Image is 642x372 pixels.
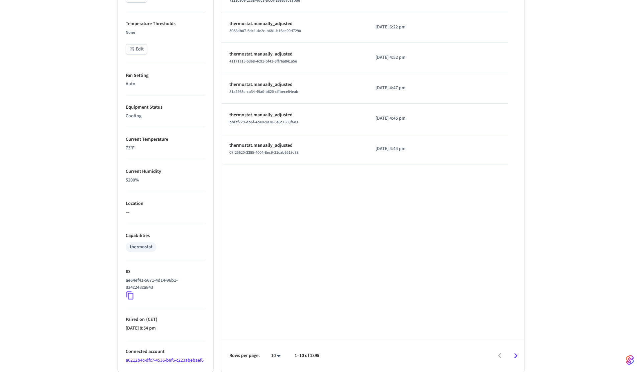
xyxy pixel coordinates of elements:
p: thermostat.manually_adjusted [229,51,359,58]
p: Rows per page: [229,352,260,359]
p: 5200% [126,177,205,184]
p: [DATE] 4:44 pm [376,145,436,152]
button: Go to next page [508,348,524,364]
p: [DATE] 8:54 pm [126,325,205,332]
p: thermostat.manually_adjusted [229,20,359,27]
p: Current Temperature [126,136,205,143]
p: [DATE] 4:52 pm [376,54,436,61]
p: — [126,209,205,216]
p: ID [126,268,205,275]
p: Fan Setting [126,72,205,79]
p: Equipment Status [126,104,205,111]
p: 73 °F [126,145,205,152]
button: Edit [126,44,147,54]
p: Temperature Thresholds [126,20,205,27]
p: thermostat.manually_adjusted [229,81,359,88]
span: 3038db07-6dc1-4e2c-b681-b16ec99d7290 [229,28,301,34]
p: Current Humidity [126,168,205,175]
p: thermostat.manually_adjusted [229,112,359,119]
span: None [126,30,135,35]
p: Paired on [126,316,205,323]
div: 10 [268,351,284,361]
a: a6212b4c-dfc7-4536-b8f6-c223abebaef6 [126,357,204,364]
span: bbfaf729-db6f-4be0-9a28-6e8c1503f6e3 [229,119,298,125]
p: ae64ef41-5671-4d14-96b1-834c248ca843 [126,277,203,291]
img: SeamLogoGradient.69752ec5.svg [626,355,634,365]
span: 51a2465c-ca34-49a0-b620-cffbece84eab [229,89,298,95]
p: 1–10 of 1395 [295,352,319,359]
p: Connected account [126,348,205,355]
span: 07f25620-3385-4004-8ec9-21cab6519c38 [229,150,299,155]
p: Auto [126,81,205,88]
span: 41171a15-5368-4c91-bf41-6ff76a841a5e [229,58,297,64]
p: [DATE] 4:45 pm [376,115,436,122]
p: Capabilities [126,232,205,239]
span: ( CET ) [145,316,157,323]
p: [DATE] 6:22 pm [376,24,436,31]
p: thermostat.manually_adjusted [229,142,359,149]
p: [DATE] 4:47 pm [376,85,436,92]
p: Location [126,200,205,207]
p: Cooling [126,113,205,120]
div: thermostat [130,244,152,251]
